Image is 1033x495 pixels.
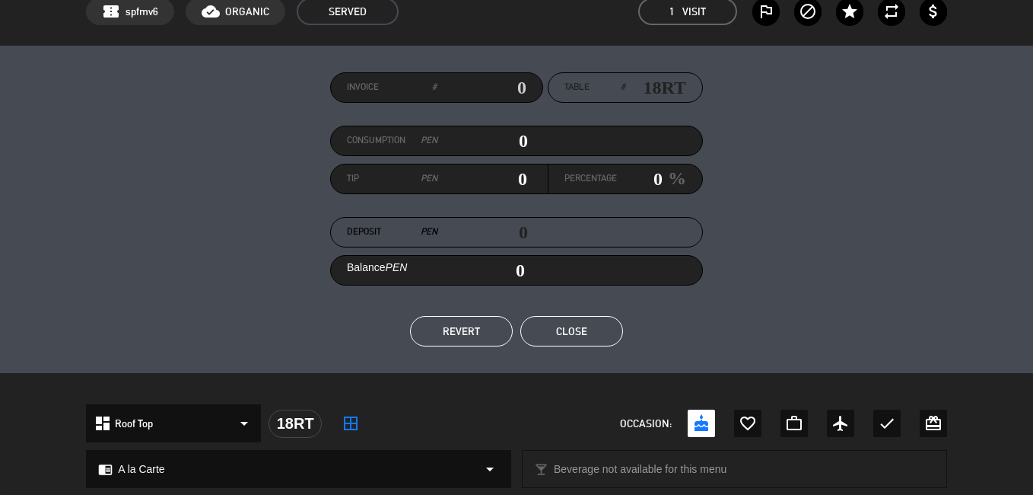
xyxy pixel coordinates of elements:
[115,415,153,433] span: Roof Top
[269,410,322,438] div: 18RT
[924,2,942,21] i: attach_money
[421,133,437,148] em: PEN
[437,168,528,190] input: 0
[682,3,706,21] em: Visit
[94,414,112,433] i: dashboard
[554,461,726,478] span: Beverage not available for this menu
[235,414,253,433] i: arrow_drop_down
[785,414,803,433] i: work_outline
[347,225,437,240] label: Deposit
[620,415,672,433] span: OCCASION:
[202,2,220,21] i: cloud_done
[437,129,528,152] input: 0
[437,76,526,99] input: 0
[564,80,590,95] span: Table
[347,133,437,148] label: Consumption
[225,3,269,21] span: ORGANIC
[481,460,499,478] i: arrow_drop_down
[347,259,407,276] label: Balance
[102,2,120,21] span: confirmation_number
[118,461,164,478] span: A la Carte
[739,414,757,433] i: favorite_border
[98,462,113,477] i: chrome_reader_mode
[421,225,437,240] em: PEN
[126,3,158,21] span: spfmv6
[347,80,437,95] label: Invoice
[432,80,437,95] em: #
[410,316,513,346] button: REVERT
[882,2,901,21] i: repeat
[625,76,686,99] input: number
[692,414,710,433] i: cake
[878,414,896,433] i: check
[520,316,623,346] button: Close
[757,2,775,21] i: outlined_flag
[924,414,942,433] i: card_giftcard
[841,2,859,21] i: star
[564,171,617,187] label: Percentage
[534,462,548,477] i: local_bar
[342,414,360,433] i: border_all
[799,2,817,21] i: block
[617,168,663,190] input: 0
[831,414,850,433] i: airplanemode_active
[669,3,675,21] span: 1
[621,80,625,95] em: #
[421,171,437,187] em: PEN
[347,171,437,187] label: Tip
[663,164,686,193] em: %
[386,261,408,273] em: PEN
